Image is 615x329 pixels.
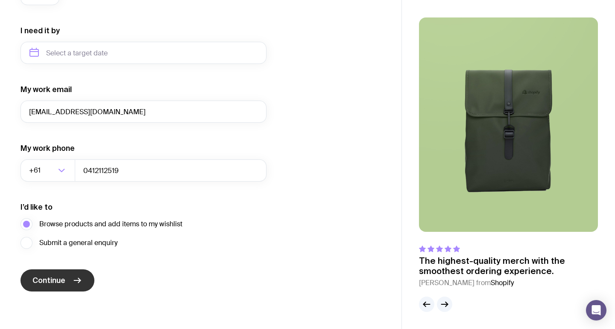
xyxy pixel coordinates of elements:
input: Select a target date [20,42,266,64]
label: I’d like to [20,202,53,212]
div: Search for option [20,159,75,182]
p: The highest-quality merch with the smoothest ordering experience. [419,256,598,276]
cite: [PERSON_NAME] from [419,278,598,288]
span: Browse products and add items to my wishlist [39,219,182,229]
label: I need it by [20,26,60,36]
span: Continue [32,275,65,286]
input: you@email.com [20,101,266,123]
label: My work email [20,84,72,95]
input: 0400123456 [75,159,266,182]
span: Submit a general enquiry [39,238,117,248]
input: Search for option [42,159,56,182]
span: Shopify [491,278,514,287]
label: My work phone [20,143,75,153]
div: Open Intercom Messenger [586,300,606,320]
span: +61 [29,159,42,182]
button: Continue [20,269,94,291]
